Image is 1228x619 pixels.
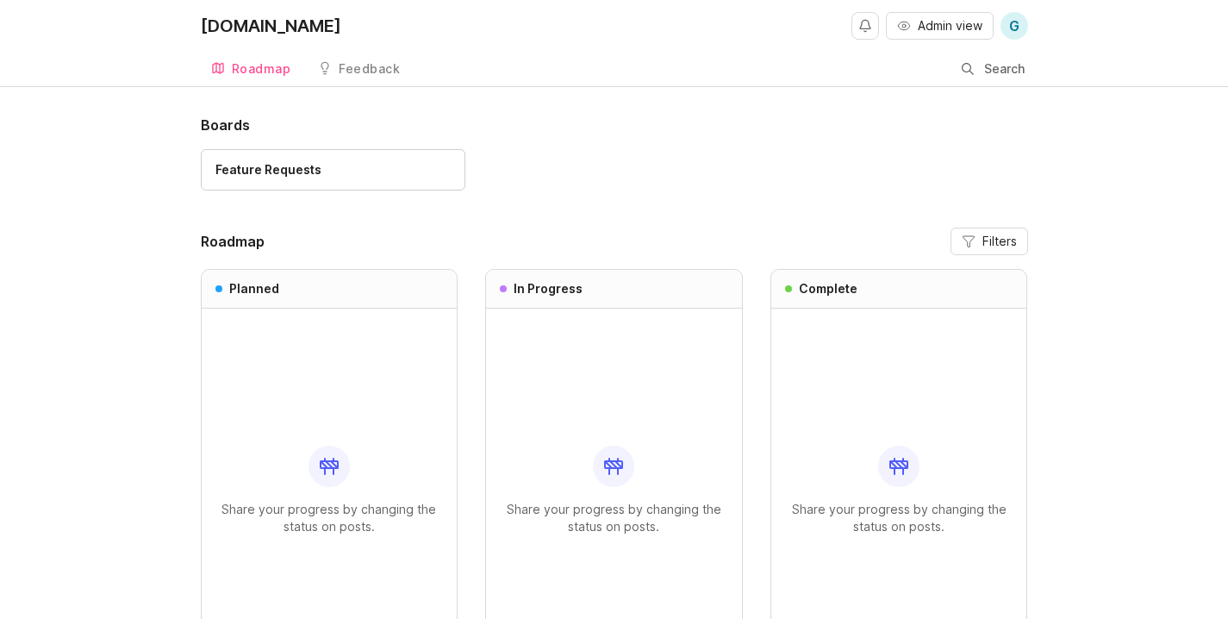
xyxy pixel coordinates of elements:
[201,149,465,191] a: Feature Requests
[215,160,321,179] div: Feature Requests
[500,501,728,535] p: Share your progress by changing the status on posts.
[799,280,857,297] h3: Complete
[215,501,444,535] p: Share your progress by changing the status on posts.
[951,228,1028,255] button: Filters
[982,233,1017,250] span: Filters
[201,231,265,252] h2: Roadmap
[201,52,302,87] a: Roadmap
[886,12,994,40] button: Admin view
[851,12,879,40] button: Notifications
[229,280,279,297] h3: Planned
[1000,12,1028,40] button: G
[785,501,1013,535] p: Share your progress by changing the status on posts.
[1009,16,1019,36] span: G
[918,17,982,34] span: Admin view
[339,63,400,75] div: Feedback
[201,115,1028,135] h1: Boards
[201,17,341,34] div: [DOMAIN_NAME]
[232,63,291,75] div: Roadmap
[308,52,410,87] a: Feedback
[514,280,583,297] h3: In Progress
